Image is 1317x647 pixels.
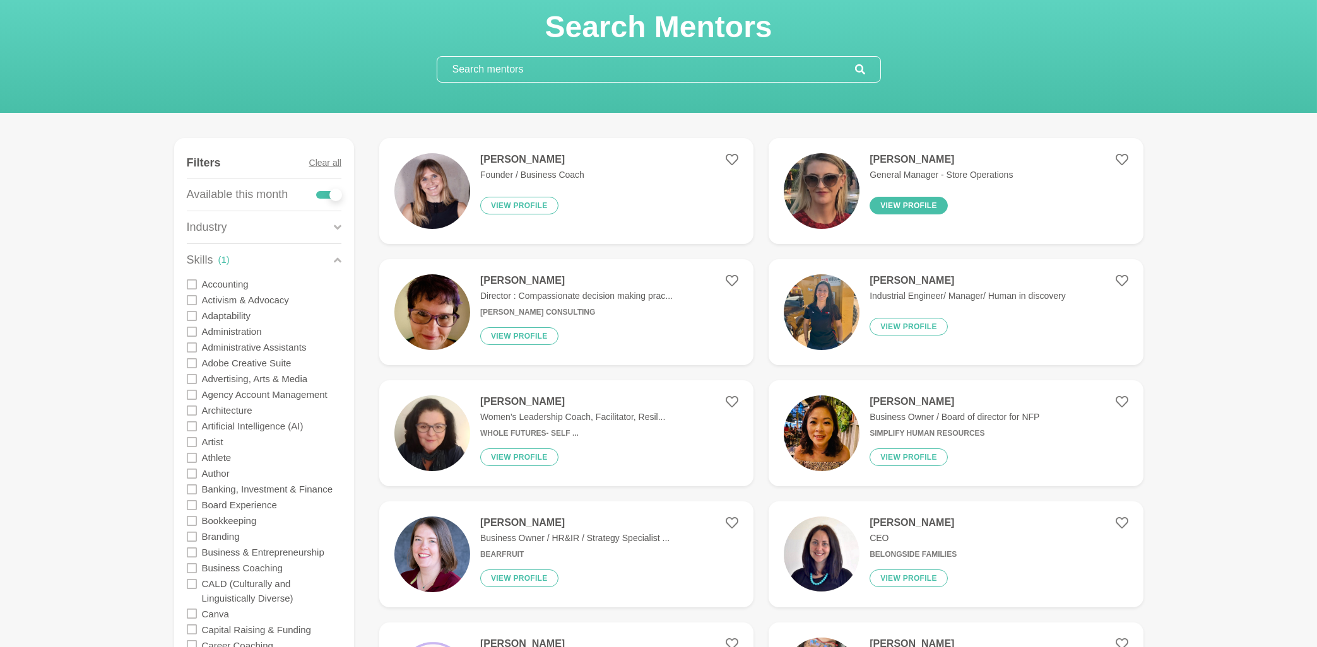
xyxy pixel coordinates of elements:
h4: Filters [187,156,221,170]
img: 6cdf9e4a07ba1d4ff86fe29070785dd57e4211da-593x640.jpg [394,153,470,229]
a: [PERSON_NAME]Founder / Business CoachView profile [379,138,753,244]
img: 6da8e30d5d51bca7fe11884aba5cbe0686458709-561x671.jpg [784,153,859,229]
label: Banking, Investment & Finance [202,481,333,497]
p: Skills [187,252,213,269]
a: [PERSON_NAME]CEOBelongside FamiliesView profile [769,501,1143,607]
p: Available this month [187,186,288,203]
button: View profile [870,569,948,587]
label: Architecture [202,402,252,418]
a: [PERSON_NAME]Business Owner / HR&IR / Strategy Specialist ...BearfruitView profile [379,501,753,607]
label: Administration [202,323,262,339]
button: View profile [870,318,948,335]
p: Business Owner / HR&IR / Strategy Specialist ... [480,532,670,545]
h4: [PERSON_NAME] [870,153,1013,166]
img: c48e87676ec02a0cc847a90e0090006d6b878cdc-2208x2677.jpg [394,274,470,350]
h6: Simplify Human Resources [870,429,1039,438]
label: Artificial Intelligence (AI) [202,418,304,434]
label: Activism & Advocacy [202,292,289,308]
button: View profile [870,448,948,466]
button: View profile [480,448,558,466]
h4: [PERSON_NAME] [480,516,670,529]
button: View profile [870,197,948,214]
label: Capital Raising & Funding [202,621,311,637]
p: Industry [187,219,227,236]
h4: [PERSON_NAME] [480,274,673,287]
label: Branding [202,528,240,544]
h4: [PERSON_NAME] [480,153,584,166]
label: Advertising, Arts & Media [202,371,308,387]
label: Administrative Assistants [202,339,307,355]
a: [PERSON_NAME]Women's Leadership Coach, Facilitator, Resil...Whole Futures- Self ...View profile [379,380,753,486]
h1: Search Mentors [437,8,881,46]
button: Clear all [309,148,341,178]
p: CEO [870,532,957,545]
h6: Belongside Families [870,550,957,559]
img: dd163058a1fda4f3270fd1e9d5460f5030d2ec92-3022x3600.jpg [394,516,470,592]
label: Agency Account Management [202,387,328,402]
h4: [PERSON_NAME] [480,395,665,408]
label: CALD (Culturally and Linguistically Diverse) [202,576,341,606]
p: Industrial Engineer/ Manager/ Human in discovery [870,289,1066,303]
a: [PERSON_NAME]Industrial Engineer/ Manager/ Human in discoveryView profile [769,259,1143,365]
h4: [PERSON_NAME] [870,516,957,529]
label: Business & Entrepreneurship [202,544,324,560]
a: [PERSON_NAME]Director : Compassionate decision making prac...[PERSON_NAME] ConsultingView profile [379,259,753,365]
div: ( 1 ) [218,253,230,267]
img: d3fc7da3b4d4bdb65417881de36fb49f27e56ec7-800x800.jpg [784,516,859,592]
label: Adobe Creative Suite [202,355,292,371]
button: View profile [480,327,558,345]
h4: [PERSON_NAME] [870,395,1039,408]
label: Artist [202,434,223,450]
p: Founder / Business Coach [480,168,584,182]
label: Athlete [202,450,232,465]
img: 695aecf07079f3f7b83c70ca96fb42b0cce677ab-716x839.jpg [784,395,859,471]
label: Author [202,465,230,481]
label: Canva [202,605,229,621]
img: 5aeb252bf5a40be742549a1bb63f1101c2365f2e-280x373.jpg [394,395,470,471]
img: fedd0c744f22a66c3eaa7e60a198e4b526d09a01-750x750.jpg [784,274,859,350]
p: Business Owner / Board of director for NFP [870,411,1039,424]
p: Women's Leadership Coach, Facilitator, Resil... [480,411,665,424]
h6: Bearfruit [480,550,670,559]
h6: [PERSON_NAME] Consulting [480,308,673,317]
label: Bookkeeping [202,513,257,528]
label: Adaptability [202,308,251,323]
label: Board Experience [202,497,277,513]
label: Accounting [202,276,249,292]
h6: Whole Futures- Self ... [480,429,665,438]
a: [PERSON_NAME]General Manager - Store OperationsView profile [769,138,1143,244]
a: [PERSON_NAME]Business Owner / Board of director for NFPSimplify Human ResourcesView profile [769,380,1143,486]
p: Director : Compassionate decision making prac... [480,289,673,303]
button: View profile [480,197,558,214]
h4: [PERSON_NAME] [870,274,1066,287]
label: Business Coaching [202,560,283,576]
input: Search mentors [437,57,855,82]
button: View profile [480,569,558,587]
p: General Manager - Store Operations [870,168,1013,182]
